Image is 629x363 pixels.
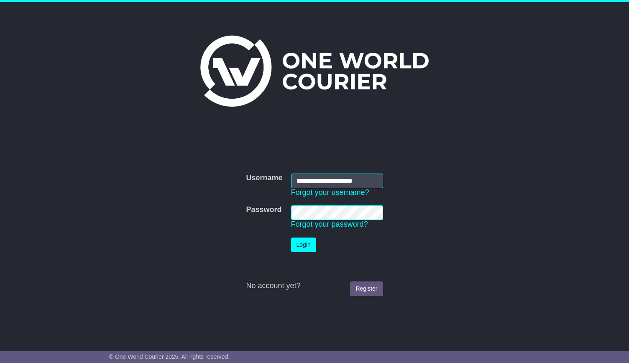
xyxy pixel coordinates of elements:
[350,281,383,296] a: Register
[200,36,429,107] img: One World
[246,205,281,215] label: Password
[291,238,316,252] button: Login
[246,174,282,183] label: Username
[109,353,230,360] span: © One World Courier 2025. All rights reserved.
[246,281,383,291] div: No account yet?
[291,220,368,228] a: Forgot your password?
[291,188,369,197] a: Forgot your username?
